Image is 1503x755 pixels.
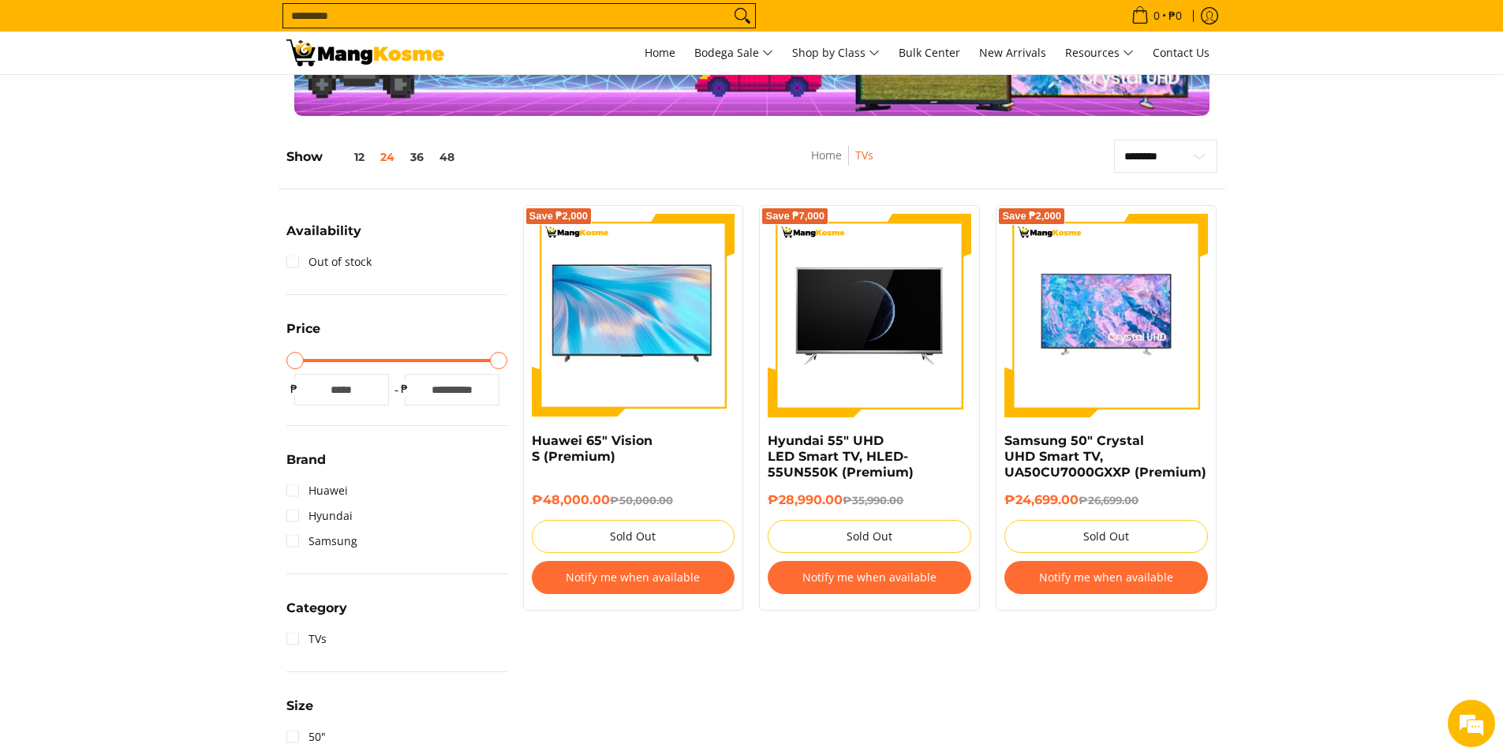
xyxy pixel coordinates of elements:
[768,214,971,417] img: hyundai-ultra-hd-smart-tv-65-inch-full-view-mang-kosme
[1065,43,1134,63] span: Resources
[372,151,402,163] button: 24
[1153,45,1210,60] span: Contact Us
[1002,211,1061,221] span: Save ₱2,000
[286,602,347,626] summary: Open
[8,431,301,486] textarea: Type your message and hit 'Enter'
[637,32,683,74] a: Home
[1004,214,1208,417] img: Samsung 50" Crystal UHD Smart TV, UA50CU7000GXXP (Premium)
[286,249,372,275] a: Out of stock
[286,149,462,165] h5: Show
[686,32,781,74] a: Bodega Sale
[1004,561,1208,594] button: Notify me when available
[768,520,971,553] button: Sold Out
[645,45,675,60] span: Home
[286,602,347,615] span: Category
[259,8,297,46] div: Minimize live chat window
[92,199,218,358] span: We're online!
[532,222,735,408] img: huawei-s-65-inch-4k-lcd-display-tv-full-view-mang-kosme
[1145,32,1217,74] a: Contact Us
[855,148,873,163] a: TVs
[286,225,361,237] span: Availability
[286,454,326,478] summary: Open
[286,454,326,466] span: Brand
[286,39,444,66] img: TVs - Premium Television Brands l Mang Kosme
[1166,10,1184,21] span: ₱0
[792,43,880,63] span: Shop by Class
[82,88,265,109] div: Chat with us now
[286,700,313,712] span: Size
[730,4,755,28] button: Search
[1079,494,1138,506] del: ₱26,699.00
[432,151,462,163] button: 48
[811,148,842,163] a: Home
[397,381,413,397] span: ₱
[765,211,824,221] span: Save ₱7,000
[286,323,320,347] summary: Open
[286,478,348,503] a: Huawei
[1004,492,1208,508] h6: ₱24,699.00
[768,492,971,508] h6: ₱28,990.00
[971,32,1054,74] a: New Arrivals
[768,561,971,594] button: Notify me when available
[768,433,914,480] a: Hyundai 55" UHD LED Smart TV, HLED-55UN550K (Premium)
[1127,7,1187,24] span: •
[460,32,1217,74] nav: Main Menu
[784,32,888,74] a: Shop by Class
[286,700,313,724] summary: Open
[1004,433,1206,480] a: Samsung 50" Crystal UHD Smart TV, UA50CU7000GXXP (Premium)
[532,561,735,594] button: Notify me when available
[725,146,959,181] nav: Breadcrumbs
[286,724,326,749] a: 50"
[694,43,773,63] span: Bodega Sale
[286,225,361,249] summary: Open
[891,32,968,74] a: Bulk Center
[286,323,320,335] span: Price
[529,211,589,221] span: Save ₱2,000
[286,381,302,397] span: ₱
[610,494,673,506] del: ₱50,000.00
[402,151,432,163] button: 36
[979,45,1046,60] span: New Arrivals
[1004,520,1208,553] button: Sold Out
[532,492,735,508] h6: ₱48,000.00
[899,45,960,60] span: Bulk Center
[286,529,357,554] a: Samsung
[843,494,903,506] del: ₱35,990.00
[532,520,735,553] button: Sold Out
[1057,32,1142,74] a: Resources
[286,503,353,529] a: Hyundai
[286,626,327,652] a: TVs
[532,433,652,464] a: Huawei 65" Vision S (Premium)
[1151,10,1162,21] span: 0
[323,151,372,163] button: 12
